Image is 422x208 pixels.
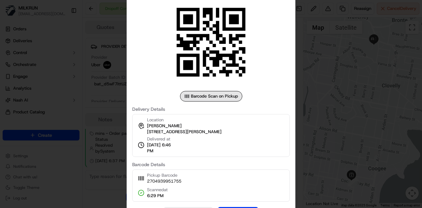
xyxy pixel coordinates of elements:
[147,193,168,199] span: 6:29 PM
[147,172,181,178] span: Pickup Barcode
[147,129,222,135] span: [STREET_ADDRESS][PERSON_NAME]
[132,162,290,167] label: Barcode Details
[147,142,177,154] span: [DATE] 6:46 PM
[132,107,290,111] label: Delivery Details
[147,187,168,193] span: Scanned at
[147,117,164,123] span: Location
[147,123,182,129] span: [PERSON_NAME]
[147,178,181,184] span: 2704939951755
[147,136,177,142] span: Delivered at
[180,91,242,102] div: Barcode Scan on Pickup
